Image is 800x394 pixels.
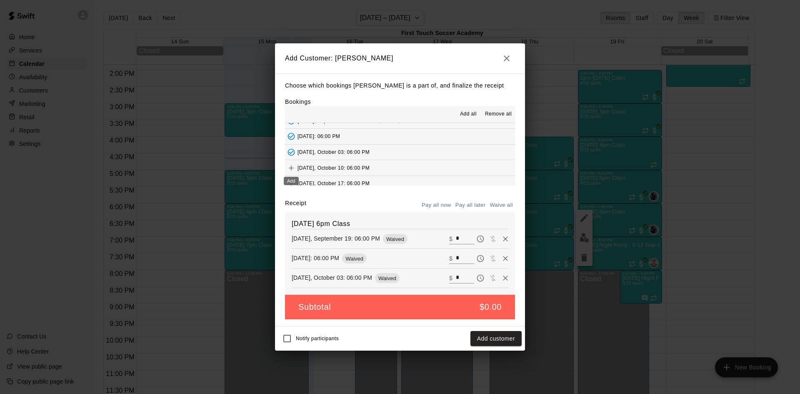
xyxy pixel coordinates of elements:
[455,108,482,121] button: Add all
[285,199,306,212] label: Receipt
[460,110,477,118] span: Add all
[285,160,515,176] button: Add[DATE], October 10: 06:00 PM
[285,146,297,158] button: Added - Collect Payment
[284,177,299,185] div: Add
[285,164,297,171] span: Add
[375,275,400,281] span: Waived
[297,165,370,171] span: [DATE], October 10: 06:00 PM
[285,130,297,143] button: Added - Collect Payment
[383,236,407,242] span: Waived
[275,43,525,73] h2: Add Customer: [PERSON_NAME]
[285,176,515,191] button: Add[DATE], October 17: 06:00 PM
[480,301,502,313] h5: $0.00
[297,181,370,186] span: [DATE], October 17: 06:00 PM
[487,199,515,212] button: Waive all
[296,336,339,341] span: Notify participants
[292,274,372,282] p: [DATE], October 03: 06:00 PM
[449,235,452,243] p: $
[285,129,515,144] button: Added - Collect Payment[DATE]: 06:00 PM
[474,235,487,242] span: Pay later
[499,233,512,245] button: Remove
[487,254,499,261] span: Waive payment
[449,274,452,282] p: $
[470,331,522,346] button: Add customer
[292,218,508,229] h6: [DATE] 6pm Class
[449,254,452,263] p: $
[298,301,331,313] h5: Subtotal
[342,256,367,262] span: Waived
[474,274,487,281] span: Pay later
[292,234,380,243] p: [DATE], September 19: 06:00 PM
[487,235,499,242] span: Waive payment
[499,272,512,284] button: Remove
[485,110,512,118] span: Remove all
[420,199,453,212] button: Pay all now
[474,254,487,261] span: Pay later
[285,145,515,160] button: Added - Collect Payment[DATE], October 03: 06:00 PM
[499,252,512,265] button: Remove
[482,108,515,121] button: Remove all
[285,80,515,91] p: Choose which bookings [PERSON_NAME] is a part of, and finalize the receipt
[285,98,311,105] label: Bookings
[297,149,370,155] span: [DATE], October 03: 06:00 PM
[292,254,339,262] p: [DATE]: 06:00 PM
[297,133,340,139] span: [DATE]: 06:00 PM
[453,199,488,212] button: Pay all later
[487,274,499,281] span: Waive payment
